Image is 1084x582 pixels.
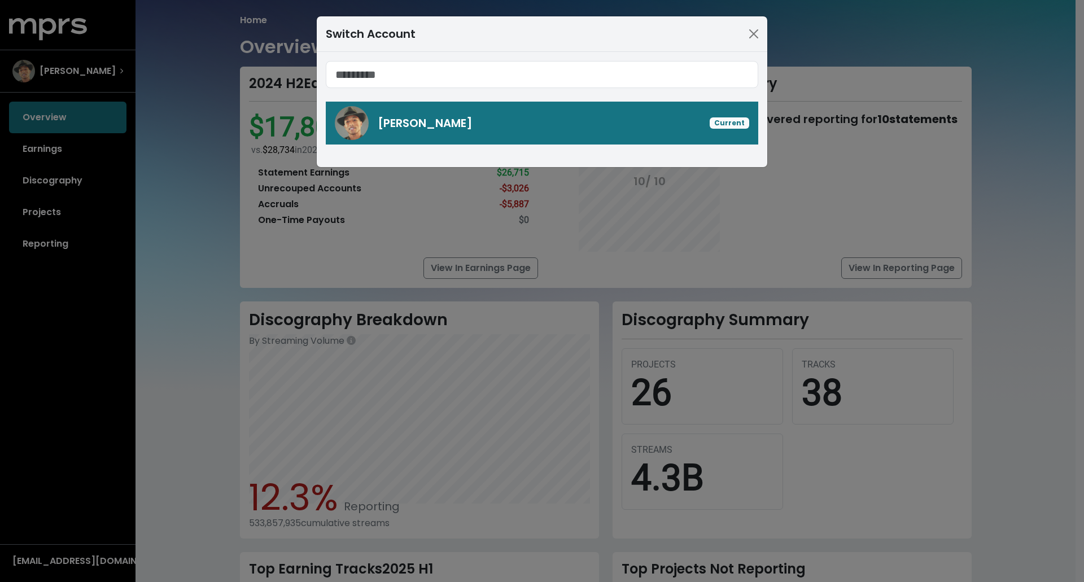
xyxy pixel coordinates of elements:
[378,115,473,132] span: [PERSON_NAME]
[745,25,763,43] button: Close
[335,106,369,140] img: Pharrell Williams
[710,117,749,129] span: Current
[326,102,758,145] a: Pharrell Williams[PERSON_NAME]Current
[326,25,416,42] div: Switch Account
[326,61,758,88] input: Search accounts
